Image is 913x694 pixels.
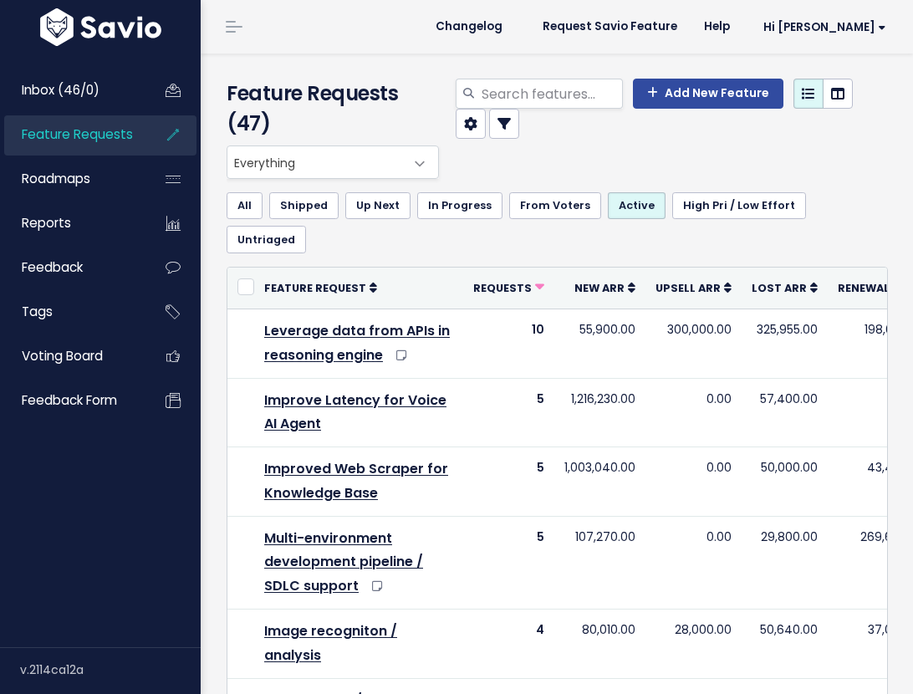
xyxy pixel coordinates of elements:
a: Hi [PERSON_NAME] [743,14,900,40]
td: 107,270.00 [554,516,645,609]
td: 50,000.00 [742,447,828,517]
td: 57,400.00 [742,378,828,447]
span: Feedback form [22,391,117,409]
td: 300,000.00 [645,309,742,378]
a: Help [691,14,743,39]
span: Voting Board [22,347,103,365]
span: Tags [22,303,53,320]
input: Search features... [480,79,623,109]
a: Inbox (46/0) [4,71,139,110]
span: Feedback [22,258,83,276]
td: 0.00 [645,447,742,517]
td: 1,003,040.00 [554,447,645,517]
td: 325,955.00 [742,309,828,378]
a: Shipped [269,192,339,219]
a: Improved Web Scraper for Knowledge Base [264,459,448,503]
span: Feature Requests [22,125,133,143]
a: In Progress [417,192,502,219]
td: 5 [463,378,554,447]
a: Multi-environment development pipeline / SDLC support [264,528,423,596]
a: All [227,192,263,219]
a: Upsell ARR [655,279,732,296]
a: Requests [473,279,544,296]
a: Tags [4,293,139,331]
a: Reports [4,204,139,242]
span: Feature Request [264,281,366,295]
ul: Filter feature requests [227,192,888,253]
a: Active [608,192,666,219]
td: 80,010.00 [554,610,645,679]
td: 1,216,230.00 [554,378,645,447]
a: Image recogniton / analysis [264,621,397,665]
a: Feature Requests [4,115,139,154]
td: 28,000.00 [645,610,742,679]
span: Everything [227,146,405,178]
a: Feedback form [4,381,139,420]
div: v.2114ca12a [20,648,201,691]
a: From Voters [509,192,601,219]
span: Reports [22,214,71,232]
a: Voting Board [4,337,139,375]
span: Everything [227,145,439,179]
span: Changelog [436,21,502,33]
span: Requests [473,281,532,295]
span: Roadmaps [22,170,90,187]
a: Leverage data from APIs in reasoning engine [264,321,450,365]
td: 55,900.00 [554,309,645,378]
img: logo-white.9d6f32f41409.svg [36,8,166,46]
a: Roadmaps [4,160,139,198]
span: Hi [PERSON_NAME] [763,21,886,33]
a: Improve Latency for Voice AI Agent [264,390,446,434]
td: 0.00 [645,516,742,609]
a: Add New Feature [633,79,783,109]
span: New ARR [574,281,625,295]
a: Up Next [345,192,411,219]
td: 50,640.00 [742,610,828,679]
span: Upsell ARR [655,281,721,295]
td: 5 [463,516,554,609]
span: Lost ARR [752,281,807,295]
td: 4 [463,610,554,679]
td: 10 [463,309,554,378]
a: New ARR [574,279,635,296]
a: Lost ARR [752,279,818,296]
a: Feature Request [264,279,377,296]
span: Inbox (46/0) [22,81,99,99]
td: 29,800.00 [742,516,828,609]
a: Feedback [4,248,139,287]
a: Untriaged [227,226,306,253]
a: Request Savio Feature [529,14,691,39]
td: 0.00 [645,378,742,447]
td: 5 [463,447,554,517]
a: High Pri / Low Effort [672,192,806,219]
h4: Feature Requests (47) [227,79,431,139]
